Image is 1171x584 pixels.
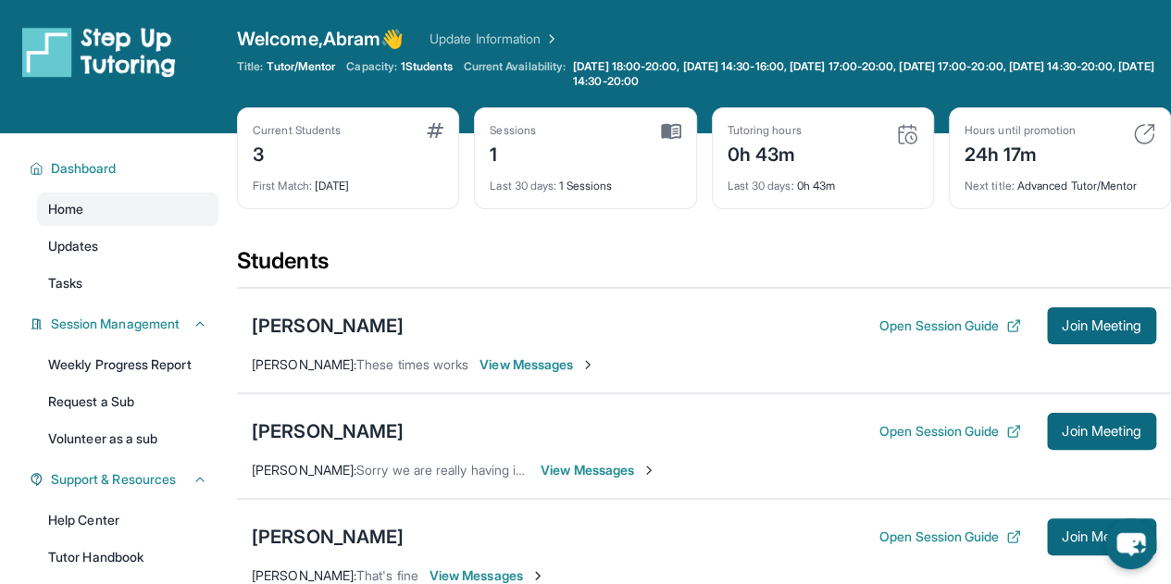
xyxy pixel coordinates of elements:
[1133,123,1155,145] img: card
[569,59,1171,89] a: [DATE] 18:00-20:00, [DATE] 14:30-16:00, [DATE] 17:00-20:00, [DATE] 17:00-20:00, [DATE] 14:30-20:0...
[1062,531,1141,542] span: Join Meeting
[237,246,1171,287] div: Students
[356,567,418,583] span: That's fine
[1062,320,1141,331] span: Join Meeting
[51,315,180,333] span: Session Management
[464,59,566,89] span: Current Availability:
[51,159,117,178] span: Dashboard
[44,315,207,333] button: Session Management
[253,168,443,193] div: [DATE]
[253,179,312,193] span: First Match :
[37,541,218,574] a: Tutor Handbook
[728,179,794,193] span: Last 30 days :
[37,385,218,418] a: Request a Sub
[728,168,918,193] div: 0h 43m
[573,59,1167,89] span: [DATE] 18:00-20:00, [DATE] 14:30-16:00, [DATE] 17:00-20:00, [DATE] 17:00-20:00, [DATE] 14:30-20:0...
[661,123,681,140] img: card
[541,461,656,479] span: View Messages
[541,30,559,48] img: Chevron Right
[253,123,341,138] div: Current Students
[1062,426,1141,437] span: Join Meeting
[879,528,1021,546] button: Open Session Guide
[965,179,1015,193] span: Next title :
[1105,518,1156,569] button: chat-button
[22,26,176,78] img: logo
[1047,307,1156,344] button: Join Meeting
[267,59,335,74] span: Tutor/Mentor
[356,462,846,478] span: Sorry we are really having internet issues [DATE]. It keeps turning on and off for her
[580,357,595,372] img: Chevron-Right
[48,200,83,218] span: Home
[879,422,1021,441] button: Open Session Guide
[346,59,397,74] span: Capacity:
[51,470,176,489] span: Support & Resources
[252,524,404,550] div: [PERSON_NAME]
[427,123,443,138] img: card
[1047,518,1156,555] button: Join Meeting
[237,59,263,74] span: Title:
[252,462,356,478] span: [PERSON_NAME] :
[896,123,918,145] img: card
[490,179,556,193] span: Last 30 days :
[879,317,1021,335] button: Open Session Guide
[252,567,356,583] span: [PERSON_NAME] :
[490,138,536,168] div: 1
[253,138,341,168] div: 3
[965,138,1076,168] div: 24h 17m
[490,123,536,138] div: Sessions
[37,230,218,263] a: Updates
[430,30,559,48] a: Update Information
[237,26,404,52] span: Welcome, Abram 👋
[252,313,404,339] div: [PERSON_NAME]
[530,568,545,583] img: Chevron-Right
[44,470,207,489] button: Support & Resources
[252,356,356,372] span: [PERSON_NAME] :
[44,159,207,178] button: Dashboard
[356,356,468,372] span: These times works
[728,138,802,168] div: 0h 43m
[490,168,680,193] div: 1 Sessions
[480,355,595,374] span: View Messages
[48,274,82,292] span: Tasks
[401,59,453,74] span: 1 Students
[37,503,218,537] a: Help Center
[252,418,404,444] div: [PERSON_NAME]
[37,348,218,381] a: Weekly Progress Report
[728,123,802,138] div: Tutoring hours
[1047,413,1156,450] button: Join Meeting
[965,123,1076,138] div: Hours until promotion
[37,422,218,455] a: Volunteer as a sub
[48,237,99,255] span: Updates
[965,168,1155,193] div: Advanced Tutor/Mentor
[37,193,218,226] a: Home
[37,267,218,300] a: Tasks
[642,463,656,478] img: Chevron-Right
